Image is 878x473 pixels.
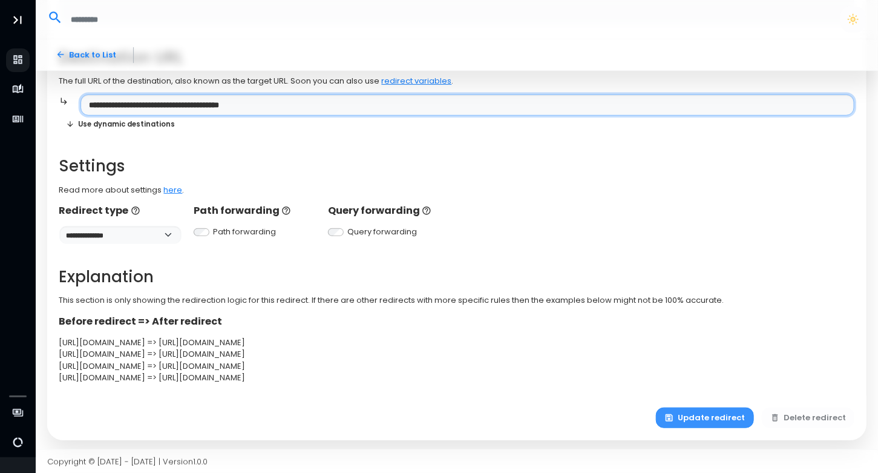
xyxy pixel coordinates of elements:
[47,44,125,65] a: Back to List
[348,226,418,238] label: Query forwarding
[328,203,451,218] p: Query forwarding
[59,372,855,384] div: [URL][DOMAIN_NAME] => [URL][DOMAIN_NAME]
[59,348,855,360] div: [URL][DOMAIN_NAME] => [URL][DOMAIN_NAME]
[6,8,29,31] button: Toggle Aside
[47,455,208,467] span: Copyright © [DATE] - [DATE] | Version 1.0.0
[59,294,855,306] p: This section is only showing the redirection logic for this redirect. If there are other redirect...
[59,157,855,176] h2: Settings
[59,314,855,329] p: Before redirect => After redirect
[59,75,855,87] p: The full URL of the destination, also known as the target URL. Soon you can also use .
[59,360,855,372] div: [URL][DOMAIN_NAME] => [URL][DOMAIN_NAME]
[164,184,183,196] a: here
[762,408,855,429] button: Delete redirect
[59,337,855,349] div: [URL][DOMAIN_NAME] => [URL][DOMAIN_NAME]
[213,226,276,238] label: Path forwarding
[194,203,316,218] p: Path forwarding
[59,184,855,196] p: Read more about settings .
[656,408,754,429] button: Update redirect
[59,203,182,218] p: Redirect type
[59,116,182,133] button: Use dynamic destinations
[59,268,855,286] h2: Explanation
[382,75,452,87] a: redirect variables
